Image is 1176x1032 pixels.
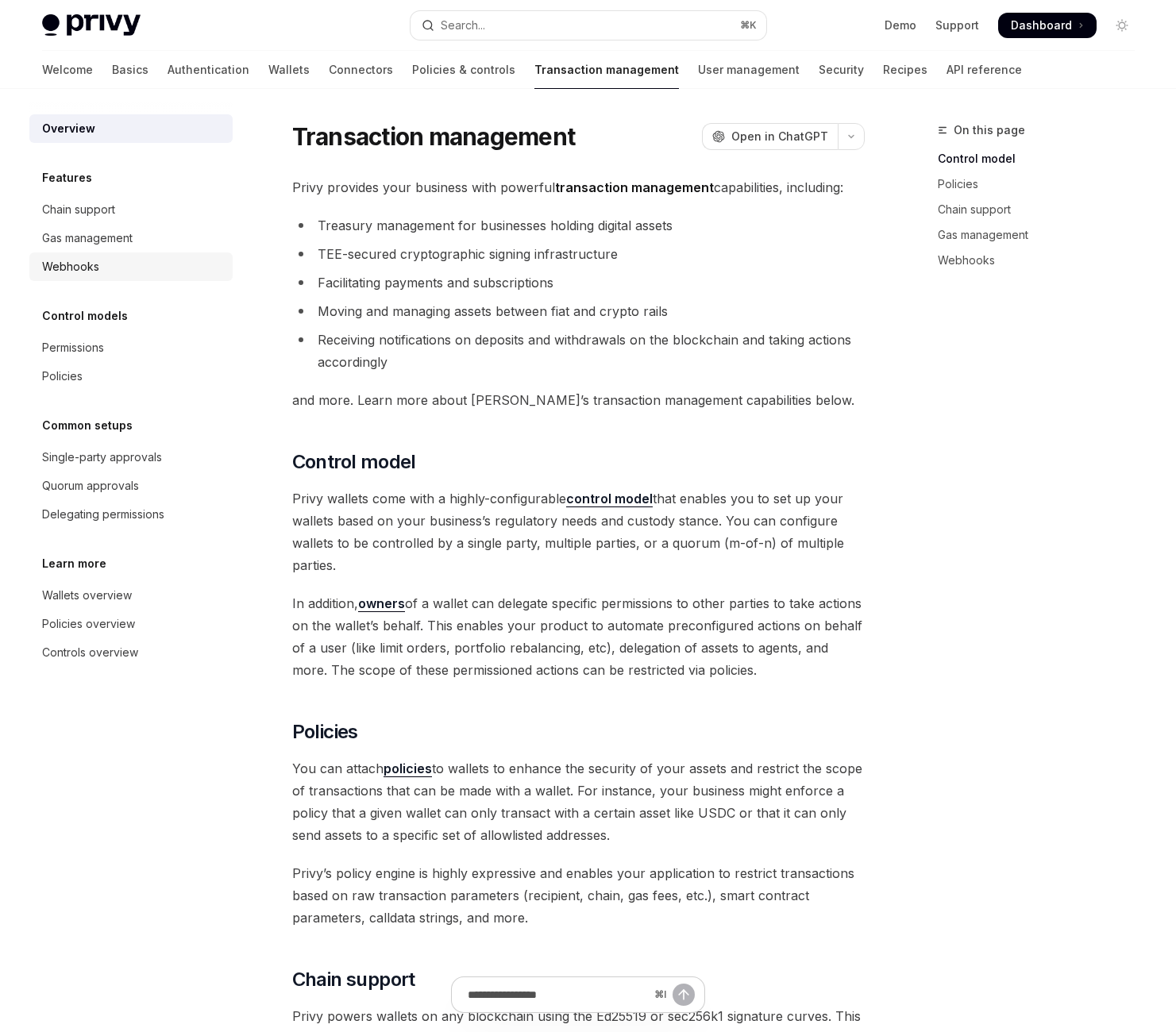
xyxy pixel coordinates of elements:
[29,252,233,281] a: Webhooks
[42,257,99,276] div: Webhooks
[292,449,416,475] span: Control model
[938,222,1147,248] a: Gas management
[42,168,92,187] h5: Features
[441,16,485,35] div: Search...
[29,195,233,224] a: Chain support
[358,595,405,612] a: owners
[268,51,310,89] a: Wallets
[555,179,714,195] strong: transaction management
[292,271,865,294] li: Facilitating payments and subscriptions
[698,51,800,89] a: User management
[885,17,916,33] a: Demo
[292,122,576,151] h1: Transaction management
[29,333,233,362] a: Permissions
[29,443,233,472] a: Single-party approvals
[947,51,1022,89] a: API reference
[292,214,865,237] li: Treasury management for businesses holding digital assets
[329,51,393,89] a: Connectors
[42,476,139,495] div: Quorum approvals
[42,367,83,386] div: Policies
[292,243,865,265] li: TEE-secured cryptographic signing infrastructure
[29,610,233,638] a: Policies overview
[740,19,757,32] span: ⌘ K
[42,586,132,605] div: Wallets overview
[42,200,115,219] div: Chain support
[938,197,1147,222] a: Chain support
[292,719,358,745] span: Policies
[29,114,233,143] a: Overview
[42,14,141,37] img: light logo
[819,51,864,89] a: Security
[292,300,865,322] li: Moving and managing assets between fiat and crypto rails
[29,362,233,391] a: Policies
[292,757,865,846] span: You can attach to wallets to enhance the security of your assets and restrict the scope of transa...
[29,581,233,610] a: Wallets overview
[42,51,93,89] a: Welcome
[384,761,432,777] a: policies
[292,487,865,576] span: Privy wallets come with a highly-configurable that enables you to set up your wallets based on yo...
[411,11,766,40] button: Open search
[292,389,865,411] span: and more. Learn more about [PERSON_NAME]’s transaction management capabilities below.
[935,17,979,33] a: Support
[468,977,648,1012] input: Ask a question...
[412,51,515,89] a: Policies & controls
[292,967,415,992] span: Chain support
[292,862,865,929] span: Privy’s policy engine is highly expressive and enables your application to restrict transactions ...
[42,614,135,633] div: Policies overview
[292,592,865,681] span: In addition, of a wallet can delegate specific permissions to other parties to take actions on th...
[42,448,162,467] div: Single-party approvals
[534,51,679,89] a: Transaction management
[292,176,865,198] span: Privy provides your business with powerful capabilities, including:
[42,229,133,248] div: Gas management
[702,123,838,150] button: Open in ChatGPT
[42,416,133,435] h5: Common setups
[42,643,138,662] div: Controls overview
[1011,17,1072,33] span: Dashboard
[731,129,828,144] span: Open in ChatGPT
[938,248,1147,273] a: Webhooks
[1109,13,1135,38] button: Toggle dark mode
[938,171,1147,197] a: Policies
[566,491,653,507] a: control model
[112,51,148,89] a: Basics
[168,51,249,89] a: Authentication
[883,51,927,89] a: Recipes
[29,638,233,667] a: Controls overview
[292,329,865,373] li: Receiving notifications on deposits and withdrawals on the blockchain and taking actions accordingly
[42,119,95,138] div: Overview
[42,505,164,524] div: Delegating permissions
[29,224,233,252] a: Gas management
[673,984,695,1006] button: Send message
[42,338,104,357] div: Permissions
[954,121,1025,140] span: On this page
[29,500,233,529] a: Delegating permissions
[42,554,106,573] h5: Learn more
[29,472,233,500] a: Quorum approvals
[42,306,128,325] h5: Control models
[998,13,1097,38] a: Dashboard
[938,146,1147,171] a: Control model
